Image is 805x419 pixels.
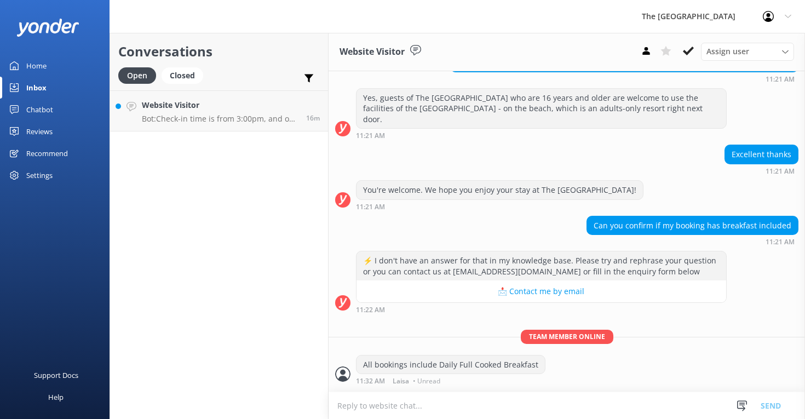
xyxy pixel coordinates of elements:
div: Aug 25 2025 05:21pm (UTC -10:00) Pacific/Honolulu [725,167,798,175]
strong: 11:21 AM [356,133,385,139]
a: Website VisitorBot:Check-in time is from 3:00pm, and our Front Desk is open 24/7 with team member... [110,90,328,131]
div: Inbox [26,77,47,99]
div: Closed [162,67,203,84]
div: Settings [26,164,53,186]
div: Home [26,55,47,77]
div: Can you confirm if my booking has breakfast included [587,216,798,235]
strong: 11:21 AM [766,76,795,83]
div: Support Docs [34,364,78,386]
div: Assign User [701,43,794,60]
div: Reviews [26,120,53,142]
div: Yes, guests of The [GEOGRAPHIC_DATA] who are 16 years and older are welcome to use the facilities... [357,89,726,129]
div: ⚡ I don't have an answer for that in my knowledge base. Please try and rephrase your question or ... [357,251,726,280]
div: Chatbot [26,99,53,120]
span: Laisa [393,378,409,384]
div: Aug 25 2025 05:21pm (UTC -10:00) Pacific/Honolulu [356,203,643,210]
span: • Unread [413,378,440,384]
div: Aug 25 2025 05:22pm (UTC -10:00) Pacific/Honolulu [356,306,727,313]
h4: Website Visitor [142,99,298,111]
div: Help [48,386,64,408]
a: Closed [162,69,209,81]
span: Assign user [706,45,749,58]
div: 2025-08-26T09:10:58.435 [335,390,798,409]
a: Open [118,69,162,81]
img: yonder-white-logo.png [16,19,79,37]
div: Conversation was closed. [356,390,798,409]
strong: 11:22 AM [356,307,385,313]
div: You're welcome. We hope you enjoy your stay at The [GEOGRAPHIC_DATA]! [357,181,643,199]
h2: Conversations [118,41,320,62]
div: Excellent thanks [725,145,798,164]
strong: 11:21 AM [766,239,795,245]
span: Team member online [521,330,613,343]
div: Aug 25 2025 05:21pm (UTC -10:00) Pacific/Honolulu [586,238,798,245]
div: All bookings include Daily Full Cooked Breakfast [357,355,545,374]
strong: 11:21 AM [356,204,385,210]
h3: Website Visitor [340,45,405,59]
div: Aug 25 2025 05:21pm (UTC -10:00) Pacific/Honolulu [356,131,727,139]
p: Bot: Check-in time is from 3:00pm, and our Front Desk is open 24/7 with team members ready to ass... [142,114,298,124]
strong: 11:32 AM [356,378,385,384]
span: Aug 25 2025 11:47pm (UTC -10:00) Pacific/Honolulu [306,113,320,123]
button: 📩 Contact me by email [357,280,726,302]
div: Aug 25 2025 05:21pm (UTC -10:00) Pacific/Honolulu [450,75,798,83]
div: Aug 25 2025 05:32pm (UTC -10:00) Pacific/Honolulu [356,377,545,384]
div: Recommend [26,142,68,164]
strong: 11:21 AM [766,168,795,175]
div: Open [118,67,156,84]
